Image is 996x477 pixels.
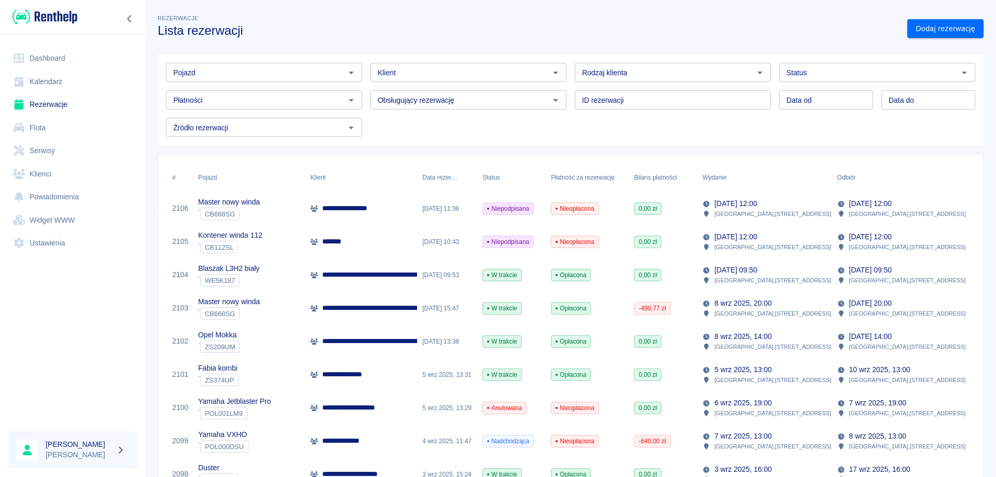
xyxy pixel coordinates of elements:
a: Flota [8,116,137,140]
div: Wydanie [702,163,726,192]
input: DD.MM.YYYY [779,90,873,110]
span: POL000DSU [201,443,248,451]
button: Sort [727,170,741,185]
p: 3 wrz 2025, 16:00 [714,464,771,475]
div: 4 wrz 2025, 11:47 [417,425,477,458]
span: WE5K187 [201,277,239,284]
p: 8 wrz 2025, 14:00 [714,331,771,342]
p: [GEOGRAPHIC_DATA] , [STREET_ADDRESS] [714,209,831,219]
div: Data rezerwacji [422,163,458,192]
img: Renthelp logo [12,8,77,25]
p: [DATE] 09:50 [849,265,892,276]
a: Dodaj rezerwację [907,19,984,38]
span: Opłacona [551,304,590,313]
div: Wydanie [697,163,832,192]
div: ` [198,208,260,220]
span: W trakcie [483,270,521,280]
p: [DATE] 12:00 [849,198,892,209]
div: ` [198,440,248,453]
p: [GEOGRAPHIC_DATA] , [STREET_ADDRESS] [849,209,966,219]
div: # [172,163,176,192]
div: Płatność za rezerwację [546,163,629,192]
span: Nieopłacona [551,204,598,213]
p: [GEOGRAPHIC_DATA] , [STREET_ADDRESS] [714,309,831,318]
div: Płatność za rezerwację [551,163,615,192]
span: Rezerwacje [158,15,198,21]
p: [GEOGRAPHIC_DATA] , [STREET_ADDRESS] [849,342,966,351]
div: Klient [305,163,417,192]
p: 6 wrz 2025, 19:00 [714,398,771,408]
input: DD.MM.YYYY [881,90,975,110]
span: 0,00 zł [634,237,661,247]
a: Kalendarz [8,70,137,93]
p: [DATE] 20:00 [849,298,892,309]
p: [GEOGRAPHIC_DATA] , [STREET_ADDRESS] [849,375,966,385]
p: [GEOGRAPHIC_DATA] , [STREET_ADDRESS] [849,242,966,252]
div: Bilans płatności [634,163,677,192]
p: [GEOGRAPHIC_DATA] , [STREET_ADDRESS] [714,342,831,351]
div: Odbiór [832,163,966,192]
div: ` [198,307,260,320]
div: [DATE] 11:36 [417,192,477,225]
button: Otwórz [344,120,358,135]
a: Klienci [8,162,137,186]
button: Otwórz [344,65,358,80]
button: Otwórz [548,65,563,80]
div: Data rezerwacji [417,163,477,192]
button: Otwórz [548,93,563,107]
div: ` [198,274,259,287]
span: CB112SL [201,243,238,251]
a: Serwisy [8,139,137,162]
div: 5 wrz 2025, 13:29 [417,391,477,425]
p: [GEOGRAPHIC_DATA] , [STREET_ADDRESS] [714,375,831,385]
div: ` [198,340,240,353]
p: [DATE] 12:00 [714,198,757,209]
a: 2104 [172,269,188,280]
p: 7 wrz 2025, 13:00 [714,431,771,442]
span: Nieopłacona [551,437,598,446]
span: -490,77 zł [634,304,670,313]
span: 0,00 zł [634,270,661,280]
a: Rezerwacje [8,93,137,116]
p: 8 wrz 2025, 13:00 [849,431,906,442]
div: [DATE] 09:53 [417,258,477,292]
div: # [167,163,193,192]
p: [GEOGRAPHIC_DATA] , [STREET_ADDRESS] [714,442,831,451]
span: Opłacona [551,270,590,280]
div: Odbiór [837,163,856,192]
span: 0,00 zł [634,370,661,379]
span: W trakcie [483,337,521,346]
p: Opel Mokka [198,330,240,340]
p: [DATE] 14:00 [849,331,892,342]
a: 2099 [172,435,188,446]
button: Otwórz [957,65,972,80]
p: Master nowy winda [198,296,260,307]
p: [DATE] 12:00 [714,231,757,242]
span: CB668SG [201,210,239,218]
p: [DATE] 12:00 [849,231,892,242]
div: ` [198,407,271,419]
div: ` [198,241,262,253]
div: [DATE] 10:43 [417,225,477,258]
p: 8 wrz 2025, 20:00 [714,298,771,309]
a: Renthelp logo [8,8,77,25]
span: Nadchodząca [483,437,533,446]
a: Powiadomienia [8,185,137,209]
p: [GEOGRAPHIC_DATA] , [STREET_ADDRESS] [714,408,831,418]
div: [DATE] 13:38 [417,325,477,358]
div: Bilans płatności [629,163,697,192]
p: Master nowy winda [198,197,260,208]
p: [DATE] 09:50 [714,265,757,276]
p: Duster [198,462,238,473]
button: Otwórz [344,93,358,107]
button: Otwórz [753,65,767,80]
a: 2101 [172,369,188,380]
div: Status [482,163,500,192]
div: Pojazd [198,163,217,192]
span: W trakcie [483,370,521,379]
p: [GEOGRAPHIC_DATA] , [STREET_ADDRESS] [714,242,831,252]
p: [GEOGRAPHIC_DATA] , [STREET_ADDRESS] [849,408,966,418]
p: 5 wrz 2025, 13:00 [714,364,771,375]
p: Yamaha VXHO [198,429,248,440]
h6: [PERSON_NAME] [46,439,112,449]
